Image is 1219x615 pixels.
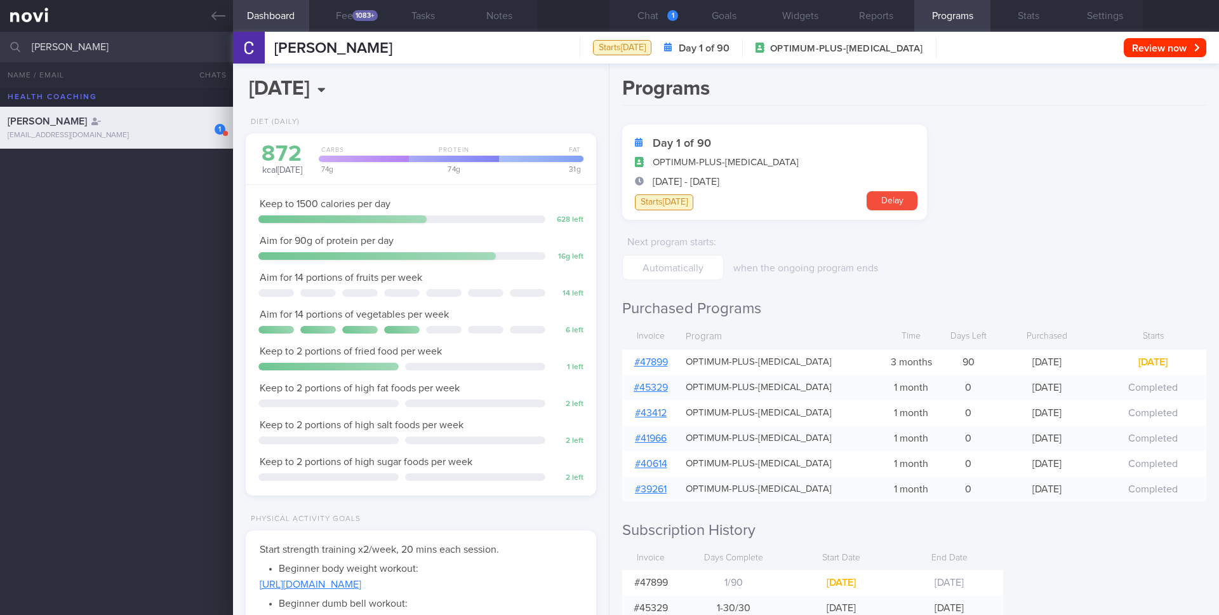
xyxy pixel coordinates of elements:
[653,175,719,188] span: [DATE] - [DATE]
[994,375,1100,400] div: [DATE]
[879,325,943,349] div: Time
[994,426,1100,451] div: [DATE]
[686,382,832,394] span: OPTIMUM-PLUS-[MEDICAL_DATA]
[552,289,583,299] div: 14 left
[1100,426,1206,451] div: Completed
[622,299,1206,318] h2: Purchased Programs
[260,273,422,283] span: Aim for 14 portions of fruits per week
[935,603,964,613] span: [DATE]
[315,165,409,173] div: 74 g
[994,325,1100,349] div: Purchased
[635,408,667,418] a: #43412
[686,407,832,419] span: OPTIMUM-PLUS-[MEDICAL_DATA]
[935,578,964,588] span: [DATE]
[260,420,463,430] span: Keep to 2 portions of high salt foods per week
[770,43,923,55] span: OPTIMUM-PLUS-[MEDICAL_DATA]
[495,146,583,162] div: Fat
[182,62,233,88] button: Chats
[994,349,1100,375] div: [DATE]
[622,76,1206,105] h1: Programs
[215,124,225,135] div: 1
[667,10,678,21] div: 1
[879,349,943,375] div: 3 months
[279,594,582,610] li: Beginner dumb bell workout:
[315,146,409,162] div: Carbs
[552,363,583,372] div: 1 left
[622,255,724,280] input: Automatically
[274,41,392,56] span: [PERSON_NAME]
[879,426,943,451] div: 1 month
[943,476,994,502] div: 0
[994,400,1100,426] div: [DATE]
[943,349,994,375] div: 90
[1100,349,1206,375] div: [DATE]
[879,476,943,502] div: 1 month
[260,457,472,467] span: Keep to 2 portions of high sugar foods per week
[552,473,583,483] div: 2 left
[627,236,719,248] label: Next program starts :
[827,603,856,613] span: [DATE]
[635,484,667,494] a: #39261
[1100,400,1206,426] div: Completed
[994,476,1100,502] div: [DATE]
[593,40,651,56] div: Starts [DATE]
[1100,476,1206,502] div: Completed
[260,383,460,393] span: Keep to 2 portions of high fat foods per week
[8,131,225,140] div: [EMAIL_ADDRESS][DOMAIN_NAME]
[867,191,917,210] button: Delay
[653,137,711,150] strong: Day 1 of 90
[686,433,832,445] span: OPTIMUM-PLUS-[MEDICAL_DATA]
[679,42,729,55] strong: Day 1 of 90
[943,325,994,349] div: Days Left
[8,116,87,126] span: [PERSON_NAME]
[635,433,667,443] a: #41966
[994,451,1100,476] div: [DATE]
[552,252,583,262] div: 16 g left
[895,546,1003,571] div: End Date
[686,458,832,470] span: OPTIMUM-PLUS-[MEDICAL_DATA]
[943,375,994,400] div: 0
[943,400,994,426] div: 0
[1124,38,1206,57] button: Review now
[1100,451,1206,476] div: Completed
[258,143,306,177] div: kcal [DATE]
[634,382,668,393] a: #45329
[260,309,449,320] span: Aim for 14 portions of vegetables per week
[679,546,787,571] div: Days Complete
[1100,325,1206,349] div: Starts
[552,436,583,446] div: 2 left
[405,165,499,173] div: 74 g
[622,570,679,595] div: # 47899
[686,356,832,368] span: OPTIMUM-PLUS-[MEDICAL_DATA]
[246,515,361,524] div: Physical Activity Goals
[622,546,679,571] div: Invoice
[260,544,499,555] span: Start strength training x2/week, 20 mins each session.
[879,375,943,400] div: 1 month
[679,570,787,595] div: 1 / 90
[246,118,300,127] div: Diet (Daily)
[495,165,583,173] div: 31 g
[634,357,668,367] a: #47899
[622,325,679,349] div: Invoice
[552,326,583,335] div: 6 left
[653,156,799,169] span: OPTIMUM-PLUS-[MEDICAL_DATA]
[733,262,940,274] p: when the ongoing program ends
[879,451,943,476] div: 1 month
[405,146,499,162] div: Protein
[279,559,582,575] li: Beginner body weight workout:
[260,346,442,356] span: Keep to 2 portions of fried food per week
[352,10,378,21] div: 1083+
[260,579,361,590] a: [URL][DOMAIN_NAME]
[258,143,306,165] div: 872
[552,400,583,409] div: 2 left
[943,451,994,476] div: 0
[943,426,994,451] div: 0
[260,199,390,209] span: Keep to 1500 calories per day
[260,236,394,246] span: Aim for 90g of protein per day
[635,194,693,210] div: Starts [DATE]
[827,578,856,588] span: [DATE]
[1100,375,1206,400] div: Completed
[879,400,943,426] div: 1 month
[635,459,667,469] a: #40614
[787,546,895,571] div: Start Date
